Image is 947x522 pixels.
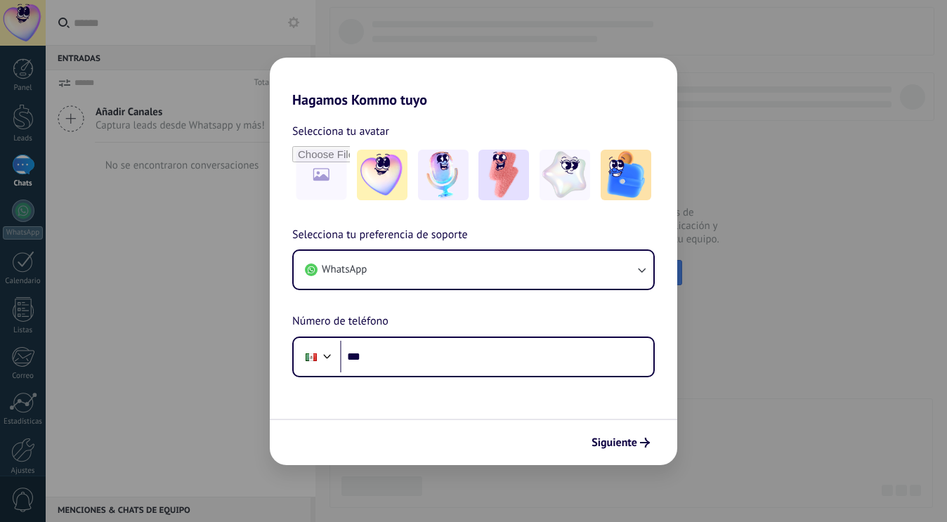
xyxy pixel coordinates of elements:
[540,150,590,200] img: -4.jpeg
[357,150,407,200] img: -1.jpeg
[270,58,677,108] h2: Hagamos Kommo tuyo
[478,150,529,200] img: -3.jpeg
[592,438,637,448] span: Siguiente
[292,122,389,141] span: Selecciona tu avatar
[418,150,469,200] img: -2.jpeg
[585,431,656,455] button: Siguiente
[601,150,651,200] img: -5.jpeg
[292,226,468,244] span: Selecciona tu preferencia de soporte
[322,263,367,277] span: WhatsApp
[298,342,325,372] div: Mexico: + 52
[292,313,388,331] span: Número de teléfono
[294,251,653,289] button: WhatsApp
